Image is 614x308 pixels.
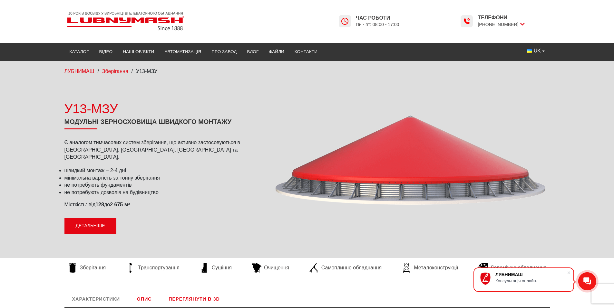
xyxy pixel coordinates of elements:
a: Детальніше [64,218,116,234]
img: Lubnymash [64,9,187,33]
span: / [132,69,133,74]
p: Є аналогом тимчасових систем зберігання, що активно застосовуються в [GEOGRAPHIC_DATA], [GEOGRAPH... [64,139,261,161]
a: Очищення [249,263,292,273]
a: Наші об’єкти [118,45,159,59]
a: Каталог [64,45,94,59]
strong: 128 [95,202,104,207]
div: Консультація онлайн. [495,278,567,283]
strong: 2 675 м³ [110,202,130,207]
span: Очищення [264,264,289,271]
a: Про завод [206,45,242,59]
img: Lubnymash time icon [463,17,471,25]
p: Місткість: від до [64,201,261,208]
a: Транспортування [122,263,183,273]
a: Характеристики [64,291,128,307]
h1: Модульні зерносховища швидкого монтажу [64,118,261,129]
span: UK [534,47,541,54]
span: Час роботи [356,14,399,22]
li: швидкий монтаж – 2-4 дні [64,167,261,174]
a: Переглянути в 3D [161,291,228,307]
li: мінімальна вартість за тонну зберігання [64,174,261,182]
div: ЛУБНИМАШ [495,272,567,277]
span: Телефони [478,14,524,21]
span: У13-МЗУ [136,69,157,74]
span: Металоконструкції [414,264,458,271]
a: Опис [129,291,159,307]
span: [PHONE_NUMBER] [478,21,524,28]
span: Зберігання [80,264,106,271]
a: Блог [242,45,264,59]
span: Допоміжне обладнання [491,264,547,271]
li: не потребують дозволів на будівництво [64,189,261,196]
img: Українська [527,49,532,53]
a: Самоплинне обладнання [306,263,385,273]
span: Пн - пт: 08:00 - 17:00 [356,22,399,28]
span: Транспортування [138,264,180,271]
a: Сушіння [196,263,235,273]
span: Сушіння [212,264,232,271]
a: Файли [264,45,289,59]
button: UK [522,45,550,57]
span: / [97,69,99,74]
a: Зберігання [102,69,128,74]
img: Lubnymash time icon [341,17,349,25]
div: У13-МЗУ [64,100,261,118]
span: Самоплинне обладнання [321,264,382,271]
a: Автоматизація [159,45,206,59]
a: Допоміжне обладнання [475,263,550,273]
li: не потребують фундаментів [64,182,261,189]
a: Контакти [289,45,323,59]
a: ЛУБНИМАШ [64,69,94,74]
a: Відео [94,45,118,59]
a: Металоконструкції [398,263,461,273]
a: Зберігання [64,263,109,273]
